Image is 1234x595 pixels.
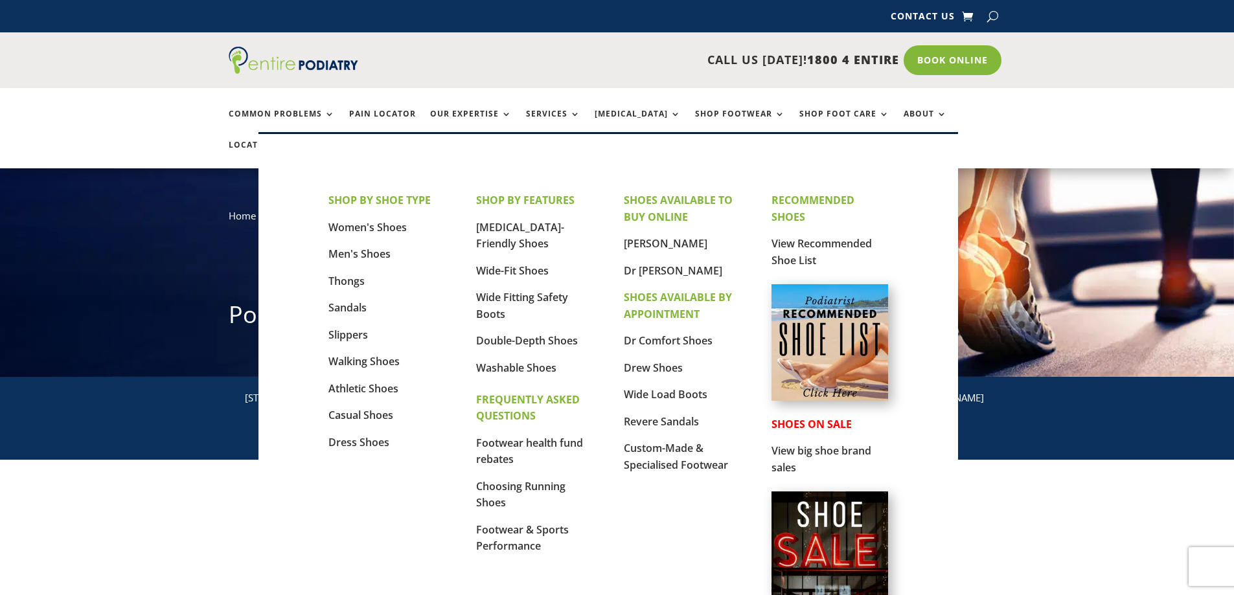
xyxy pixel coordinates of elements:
h1: Podiatrist [GEOGRAPHIC_DATA] [229,298,1006,337]
a: [PERSON_NAME] [624,236,707,251]
a: Shop Foot Care [799,109,889,137]
a: Thongs [328,274,365,288]
img: logo (1) [229,47,358,74]
a: About [904,109,947,137]
a: Wide Fitting Safety Boots [476,290,568,321]
a: Podiatrist Recommended Shoe List Australia [771,390,888,403]
a: Footwear health fund rebates [476,436,583,467]
strong: SHOES AVAILABLE TO BUY ONLINE [624,193,733,224]
span: 1800 4 ENTIRE [807,52,899,67]
strong: SHOES ON SALE [771,417,852,431]
a: Drew Shoes [624,361,683,375]
a: Revere Sandals [624,414,699,429]
a: View Recommended Shoe List [771,236,872,267]
a: Slippers [328,328,368,342]
a: Entire Podiatry [229,63,358,76]
strong: FREQUENTLY ASKED QUESTIONS [476,392,580,423]
img: podiatrist-recommended-shoe-list-australia-entire-podiatry [771,284,888,401]
nav: breadcrumb [229,207,1006,234]
a: Shop Footwear [695,109,785,137]
a: Pain Locator [349,109,416,137]
a: Dr [PERSON_NAME] [624,264,722,278]
a: Custom-Made & Specialised Footwear [624,441,728,472]
a: Services [526,109,580,137]
a: Contact Us [891,12,955,26]
p: CALL US [DATE]! [408,52,899,69]
a: [MEDICAL_DATA]-Friendly Shoes [476,220,564,251]
strong: SHOES AVAILABLE BY APPOINTMENT [624,290,732,321]
a: Our Expertise [430,109,512,137]
a: [MEDICAL_DATA] [595,109,681,137]
a: View big shoe brand sales [771,443,871,475]
strong: SHOP BY SHOE TYPE [328,193,431,207]
a: Home [229,209,256,222]
a: Dr Comfort Shoes [624,333,713,348]
a: Men's Shoes [328,247,391,261]
a: Common Problems [229,109,335,137]
a: Wide-Fit Shoes [476,264,549,278]
a: Wide Load Boots [624,387,707,401]
a: Washable Shoes [476,361,556,375]
a: Book Online [904,45,1001,75]
a: Footwear & Sports Performance [476,522,569,554]
a: Double-Depth Shoes [476,333,578,348]
strong: SHOP BY FEATURES [476,193,575,207]
strong: RECOMMENDED SHOES [771,193,854,224]
a: Athletic Shoes [328,381,398,396]
p: [STREET_ADDRESS] [245,390,411,407]
a: Walking Shoes [328,354,400,368]
a: Sandals [328,300,367,315]
a: Locations [229,140,293,168]
a: Casual Shoes [328,408,393,422]
a: Choosing Running Shoes [476,479,566,510]
a: Women's Shoes [328,220,407,234]
a: Dress Shoes [328,435,389,449]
